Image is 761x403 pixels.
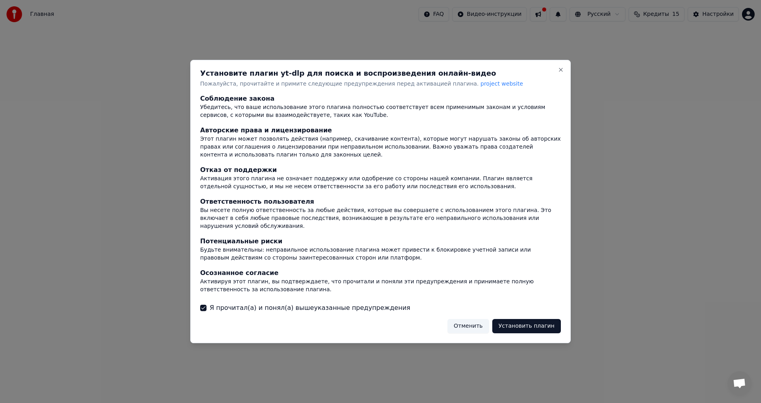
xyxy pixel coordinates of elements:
div: Соблюдение закона [200,94,561,104]
div: Этот плагин может позволять действия (например, скачивание контента), которые могут нарушать зако... [200,136,561,159]
span: project website [480,80,523,87]
label: Я прочитал(а) и понял(а) вышеуказанные предупреждения [210,303,410,313]
div: Будьте внимательны: неправильное использование плагина может привести к блокировке учетной записи... [200,246,561,262]
div: Вы несете полную ответственность за любые действия, которые вы совершаете с использованием этого ... [200,206,561,230]
div: Осознанное согласие [200,268,561,278]
div: Отказ от поддержки [200,166,561,175]
div: Активация этого плагина не означает поддержку или одобрение со стороны нашей компании. Плагин явл... [200,175,561,191]
div: Убедитесь, что ваше использование этого плагина полностью соответствует всем применимым законам и... [200,104,561,120]
h2: Установите плагин yt-dlp для поиска и воспроизведения онлайн-видео [200,70,561,77]
div: Авторские права и лицензирование [200,126,561,136]
div: Ответственность пользователя [200,197,561,206]
button: Установить плагин [492,319,561,333]
p: Пожалуйста, прочитайте и примите следующие предупреждения перед активацией плагина. [200,80,561,88]
div: Потенциальные риски [200,237,561,246]
div: Активируя этот плагин, вы подтверждаете, что прочитали и поняли эти предупреждения и принимаете п... [200,278,561,294]
button: Отменить [447,319,489,333]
